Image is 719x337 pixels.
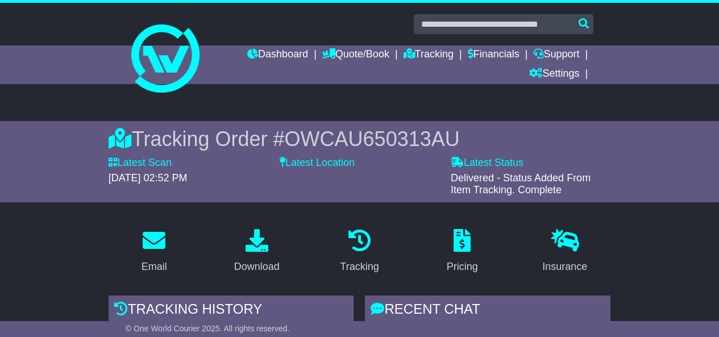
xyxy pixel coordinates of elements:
div: Tracking history [109,296,354,326]
div: RECENT CHAT [365,296,610,326]
span: Delivered - Status Added From Item Tracking. Complete [451,172,591,196]
a: Pricing [439,225,485,278]
span: [DATE] 02:52 PM [109,172,188,184]
a: Support [533,45,579,65]
a: Download [227,225,287,278]
label: Latest Status [451,157,523,169]
label: Latest Scan [109,157,172,169]
div: Download [234,259,280,274]
div: Tracking Order # [109,127,610,151]
div: Tracking [340,259,379,274]
div: Pricing [447,259,478,274]
label: Latest Location [280,157,355,169]
a: Tracking [404,45,454,65]
span: OWCAU650313AU [285,127,460,151]
a: Settings [529,65,579,84]
a: Insurance [535,225,595,278]
a: Quote/Book [322,45,389,65]
a: Dashboard [247,45,308,65]
a: Financials [468,45,519,65]
div: Insurance [542,259,587,274]
a: Email [134,225,174,278]
div: Email [142,259,167,274]
span: © One World Courier 2025. All rights reserved. [126,324,290,333]
a: Tracking [333,225,386,278]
